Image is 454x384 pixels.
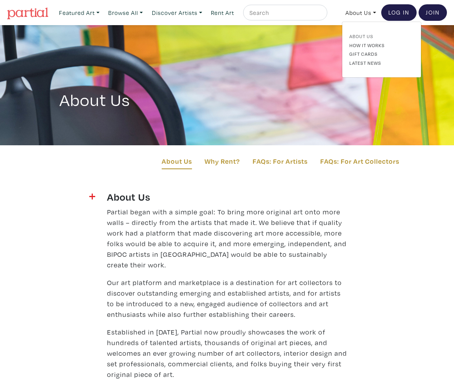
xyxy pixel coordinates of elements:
[249,8,320,18] input: Search
[253,156,308,166] a: FAQs: For Artists
[59,68,395,110] h1: About Us
[162,156,192,169] a: About Us
[320,156,399,166] a: FAQs: For Art Collectors
[107,327,347,380] p: Established in [DATE], Partial now proudly showcases the work of hundreds of talented artists, th...
[105,5,146,21] a: Browse All
[342,5,380,21] a: About Us
[205,156,240,166] a: Why Rent?
[55,5,103,21] a: Featured Art
[107,277,347,320] p: Our art platform and marketplace is a destination for art collectors to discover outstanding emer...
[107,190,347,203] h4: About Us
[342,22,421,78] div: Featured Art
[349,33,414,40] a: About Us
[349,59,414,66] a: Latest News
[381,4,417,21] a: Log In
[419,4,447,21] a: Join
[207,5,238,21] a: Rent Art
[148,5,206,21] a: Discover Artists
[349,50,414,57] a: Gift Cards
[349,42,414,49] a: How It Works
[89,194,95,199] img: plus.svg
[107,207,347,270] p: Partial began with a simple goal: To bring more original art onto more walls – directly from the ...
